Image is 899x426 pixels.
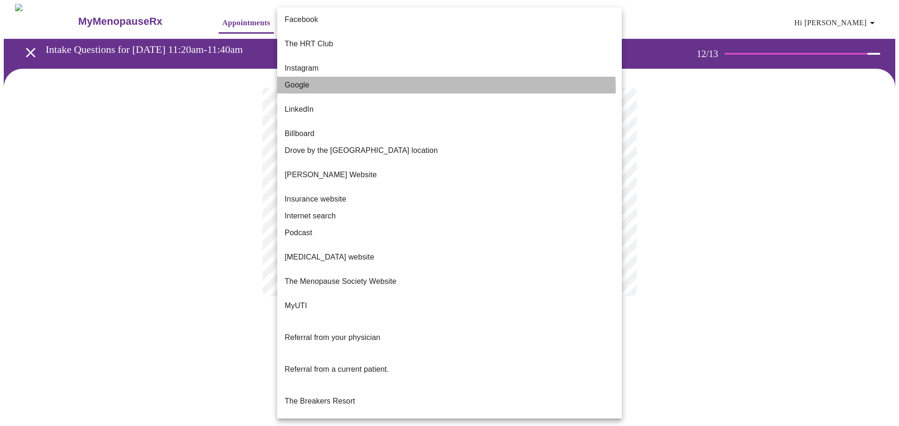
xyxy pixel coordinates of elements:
[285,14,318,25] span: Facebook
[285,227,312,238] span: Podcast
[285,128,315,139] span: Billboard
[285,38,333,50] p: The HRT Club
[285,396,355,407] p: The Breakers Resort
[285,210,336,222] span: Internet search
[285,104,314,115] p: LinkedIn
[285,79,309,91] span: Google
[285,276,397,287] span: The Menopause Society Website
[285,145,438,156] span: Drove by the [GEOGRAPHIC_DATA] location
[285,169,377,181] p: [PERSON_NAME] Website
[285,194,346,205] span: Insurance website
[285,300,307,311] p: MyUTI
[285,252,374,263] p: [MEDICAL_DATA] website
[285,333,380,341] span: Referral from your physician
[285,365,389,373] span: Referral from a current patient.
[285,63,319,74] span: Instagram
